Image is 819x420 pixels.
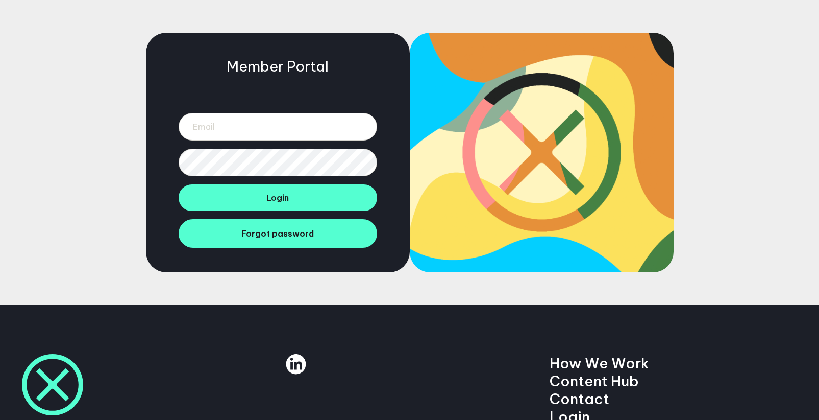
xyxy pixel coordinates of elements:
[179,113,377,141] input: Email
[550,354,649,372] a: How We Work
[179,184,377,211] button: Login
[227,57,329,75] h5: Member Portal
[550,372,639,390] a: Content Hub
[550,390,609,408] a: Contact
[266,193,289,203] span: Login
[179,219,377,248] a: Forgot password
[241,228,314,239] span: Forgot password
